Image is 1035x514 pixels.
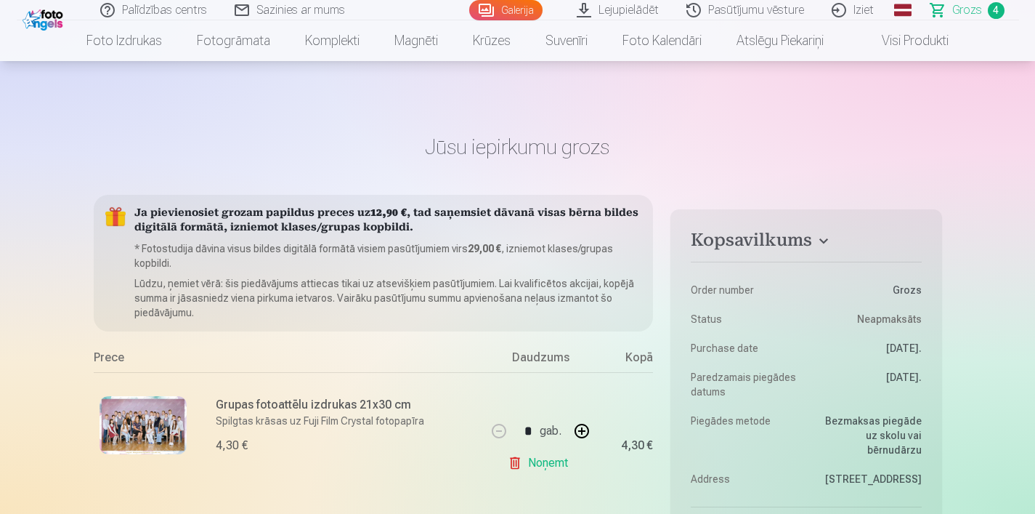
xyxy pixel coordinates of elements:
[988,2,1004,19] span: 4
[288,20,377,61] a: Komplekti
[691,312,799,326] dt: Status
[719,20,841,61] a: Atslēgu piekariņi
[179,20,288,61] a: Fotogrāmata
[540,414,561,449] div: gab.
[813,472,922,486] dd: [STREET_ADDRESS]
[134,276,642,320] p: Lūdzu, ņemiet vērā: šis piedāvājums attiecas tikai uz atsevišķiem pasūtījumiem. Lai kvalificētos ...
[528,20,605,61] a: Suvenīri
[134,206,642,236] h5: Ja pievienosiet grozam papildus preces uz , tad saņemsiet dāvanā visas bērna bildes digitālā form...
[94,349,487,372] div: Prece
[813,414,922,457] dd: Bezmaksas piegāde uz skolu vai bērnudārzu
[691,283,799,297] dt: Order number
[841,20,966,61] a: Visi produkti
[691,472,799,486] dt: Address
[813,341,922,356] dd: [DATE].
[216,437,248,454] div: 4,30 €
[621,441,653,450] div: 4,30 €
[370,208,407,219] b: 12,90 €
[134,241,642,270] p: * Fotostudija dāvina visus bildes digitālā formātā visiem pasūtījumiem virs , izniemot klases/gru...
[377,20,455,61] a: Magnēti
[691,230,921,256] button: Kopsavilkums
[216,396,478,414] h6: Grupas fotoattēlu izdrukas 21x30 cm
[508,449,574,478] a: Noņemt
[455,20,528,61] a: Krūzes
[813,370,922,399] dd: [DATE].
[595,349,653,372] div: Kopā
[486,349,595,372] div: Daudzums
[952,1,982,19] span: Grozs
[813,283,922,297] dd: Grozs
[23,6,67,31] img: /fa1
[216,414,478,428] p: Spilgtas krāsas uz Fuji Film Crystal fotopapīra
[857,312,922,326] span: Neapmaksāts
[468,243,501,254] b: 29,00 €
[691,414,799,457] dt: Piegādes metode
[94,134,942,160] h1: Jūsu iepirkumu grozs
[605,20,719,61] a: Foto kalendāri
[691,341,799,356] dt: Purchase date
[691,370,799,399] dt: Paredzamais piegādes datums
[69,20,179,61] a: Foto izdrukas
